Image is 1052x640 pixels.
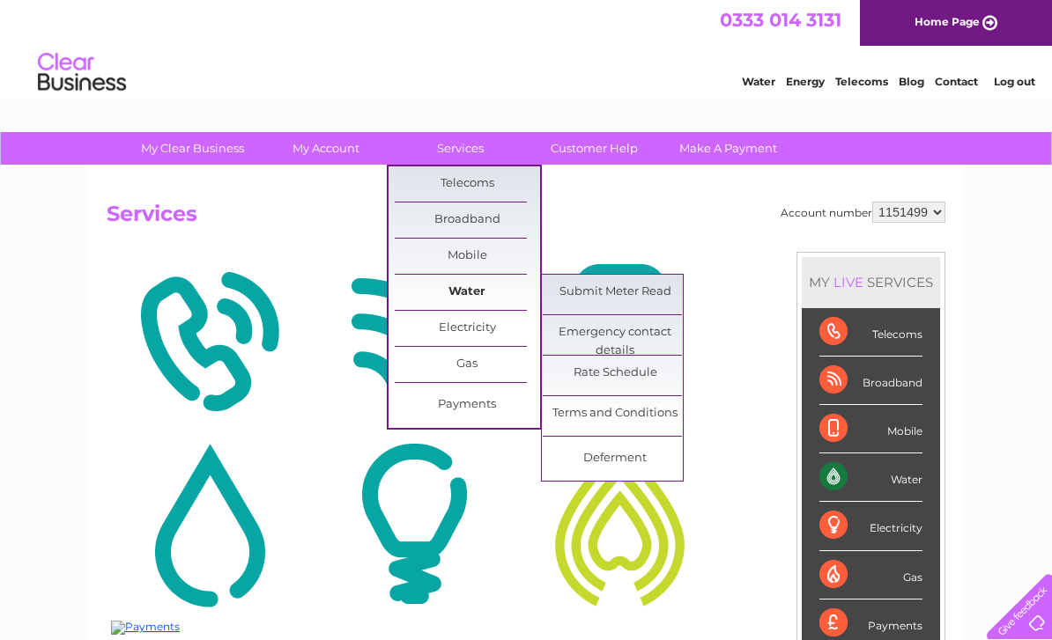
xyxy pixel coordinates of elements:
div: Water [819,453,922,502]
div: Mobile [819,405,922,453]
a: Make A Payment [656,132,801,165]
a: Log out [994,75,1035,88]
a: Contact [935,75,978,88]
div: Account number [781,202,945,223]
img: Electricity [316,438,513,609]
img: Gas [522,438,718,609]
a: Energy [786,75,825,88]
img: Broadband [316,256,513,427]
a: Broadband [395,202,540,238]
div: Electricity [819,502,922,550]
img: Payments [111,621,180,635]
a: Gas [395,347,540,382]
a: Water [395,275,540,310]
img: logo.png [37,46,127,99]
div: LIVE [830,274,867,291]
a: Submit Meter Read [543,275,688,310]
a: My Account [254,132,399,165]
a: Rate Schedule [543,356,688,391]
a: Blog [899,75,924,88]
div: Broadband [819,357,922,405]
a: Telecoms [395,166,540,202]
a: Mobile [395,239,540,274]
a: Payments [395,387,540,423]
div: Clear Business is a trading name of Verastar Limited (registered in [GEOGRAPHIC_DATA] No. 3667643... [4,10,837,85]
a: Electricity [395,311,540,346]
h2: Services [107,202,945,235]
img: Water [111,438,307,609]
a: Services [388,132,533,165]
a: 0333 014 3131 [720,9,841,31]
a: Customer Help [522,132,667,165]
a: Telecoms [835,75,888,88]
a: Deferment [543,441,688,476]
div: Telecoms [819,308,922,357]
a: Water [742,75,775,88]
a: Emergency contact details [543,315,688,350]
div: MY SERVICES [802,257,940,307]
img: Telecoms [111,256,307,427]
a: Terms and Conditions [543,396,688,431]
img: Mobile [522,256,718,427]
div: Gas [819,551,922,600]
a: My Clear Business [120,132,265,165]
